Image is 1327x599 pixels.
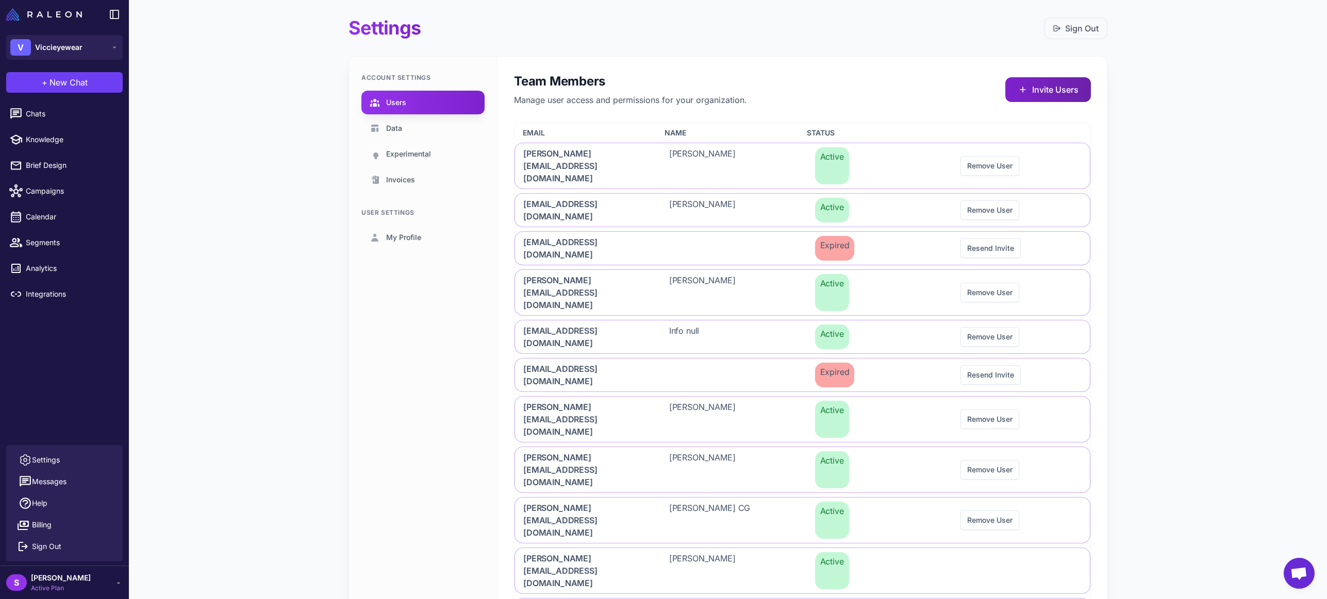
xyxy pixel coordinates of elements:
span: Active [815,552,849,589]
button: Invite Users [1005,77,1091,102]
div: Open chat [1284,558,1315,589]
span: [PERSON_NAME][EMAIL_ADDRESS][DOMAIN_NAME] [523,451,644,488]
span: [EMAIL_ADDRESS][DOMAIN_NAME] [523,363,644,387]
div: S [6,574,27,591]
span: Active [815,147,849,184]
a: Sign Out [1053,22,1099,35]
span: Active [815,401,849,438]
span: Knowledge [26,134,117,145]
a: Invoices [361,168,485,192]
span: [PERSON_NAME] [669,147,736,184]
span: Users [386,97,406,108]
span: Data [386,123,402,134]
span: [PERSON_NAME] CG [669,502,750,539]
span: [PERSON_NAME] [669,401,736,438]
div: [PERSON_NAME][EMAIL_ADDRESS][DOMAIN_NAME][PERSON_NAME]ActiveRemove User [515,447,1090,493]
span: My Profile [386,232,421,243]
span: Settings [32,454,60,466]
a: Users [361,91,485,114]
a: Raleon Logo [6,8,86,21]
span: [PERSON_NAME] [669,274,736,311]
span: Analytics [26,263,117,274]
span: Integrations [26,288,117,300]
button: Resend Invite [960,365,1021,385]
div: [PERSON_NAME][EMAIL_ADDRESS][DOMAIN_NAME][PERSON_NAME]ActiveRemove User [515,143,1090,189]
span: Name [665,127,686,139]
a: Knowledge [4,129,125,150]
span: Experimental [386,148,431,160]
span: Email [523,127,545,139]
div: [PERSON_NAME][EMAIL_ADDRESS][DOMAIN_NAME][PERSON_NAME] CGActiveRemove User [515,497,1090,543]
span: [PERSON_NAME] [669,451,736,488]
span: Status [807,127,835,139]
button: Remove User [960,460,1019,480]
div: [EMAIL_ADDRESS][DOMAIN_NAME]Info nullActiveRemove User [515,320,1090,354]
h1: Settings [349,16,421,40]
span: [PERSON_NAME][EMAIL_ADDRESS][DOMAIN_NAME] [523,552,644,589]
h2: Team Members [514,73,747,90]
span: Invoices [386,174,415,185]
span: Active [815,198,849,223]
span: Billing [32,519,52,530]
img: Raleon Logo [6,8,82,21]
span: Active [815,274,849,311]
span: [PERSON_NAME][EMAIL_ADDRESS][DOMAIN_NAME] [523,274,644,311]
button: +New Chat [6,72,123,93]
span: Chats [26,108,117,119]
a: Data [361,116,485,140]
span: [EMAIL_ADDRESS][DOMAIN_NAME] [523,236,644,261]
span: Messages [32,476,67,487]
button: Remove User [960,283,1019,302]
div: [EMAIL_ADDRESS][DOMAIN_NAME][PERSON_NAME]ActiveRemove User [515,193,1090,227]
span: Help [32,498,47,509]
span: Expired [815,363,855,387]
span: Active [815,324,849,349]
span: Viccieyewear [35,42,82,53]
div: [EMAIL_ADDRESS][DOMAIN_NAME]ExpiredResend Invite [515,358,1090,392]
span: Expired [815,236,855,261]
span: Active Plan [31,584,91,593]
a: Integrations [4,283,125,305]
a: My Profile [361,226,485,249]
button: Sign Out [10,536,119,557]
div: Account Settings [361,73,485,82]
button: Messages [10,471,119,492]
span: Brief Design [26,160,117,171]
a: Help [10,492,119,514]
span: Active [815,502,849,539]
button: VViccieyewear [6,35,123,60]
span: Calendar [26,211,117,223]
a: Brief Design [4,155,125,176]
span: [PERSON_NAME][EMAIL_ADDRESS][DOMAIN_NAME] [523,147,644,184]
button: Sign Out [1044,18,1107,39]
span: + [42,76,47,89]
button: Remove User [960,200,1019,220]
button: Remove User [960,409,1019,429]
span: Campaigns [26,185,117,197]
div: [PERSON_NAME][EMAIL_ADDRESS][DOMAIN_NAME][PERSON_NAME]ActiveRemove User [515,396,1090,442]
span: Sign Out [32,541,61,552]
span: [PERSON_NAME] [669,198,736,223]
div: V [10,39,31,56]
a: Calendar [4,206,125,228]
span: Active [815,451,849,488]
a: Analytics [4,258,125,279]
p: Manage user access and permissions for your organization. [514,94,747,106]
a: Chats [4,103,125,125]
span: [EMAIL_ADDRESS][DOMAIN_NAME] [523,324,644,349]
div: User Settings [361,208,485,217]
span: Segments [26,237,117,248]
button: Resend Invite [960,238,1021,258]
div: [EMAIL_ADDRESS][DOMAIN_NAME]ExpiredResend Invite [515,231,1090,265]
span: New Chat [49,76,88,89]
span: Info null [669,324,700,349]
button: Remove User [960,156,1019,176]
span: [PERSON_NAME] [31,572,91,584]
span: [PERSON_NAME][EMAIL_ADDRESS][DOMAIN_NAME] [523,401,644,438]
a: Experimental [361,142,485,166]
button: Remove User [960,327,1019,347]
div: [PERSON_NAME][EMAIL_ADDRESS][DOMAIN_NAME][PERSON_NAME]Active [515,547,1090,594]
a: Campaigns [4,180,125,202]
span: [PERSON_NAME] [669,552,736,589]
span: [PERSON_NAME][EMAIL_ADDRESS][DOMAIN_NAME] [523,502,644,539]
